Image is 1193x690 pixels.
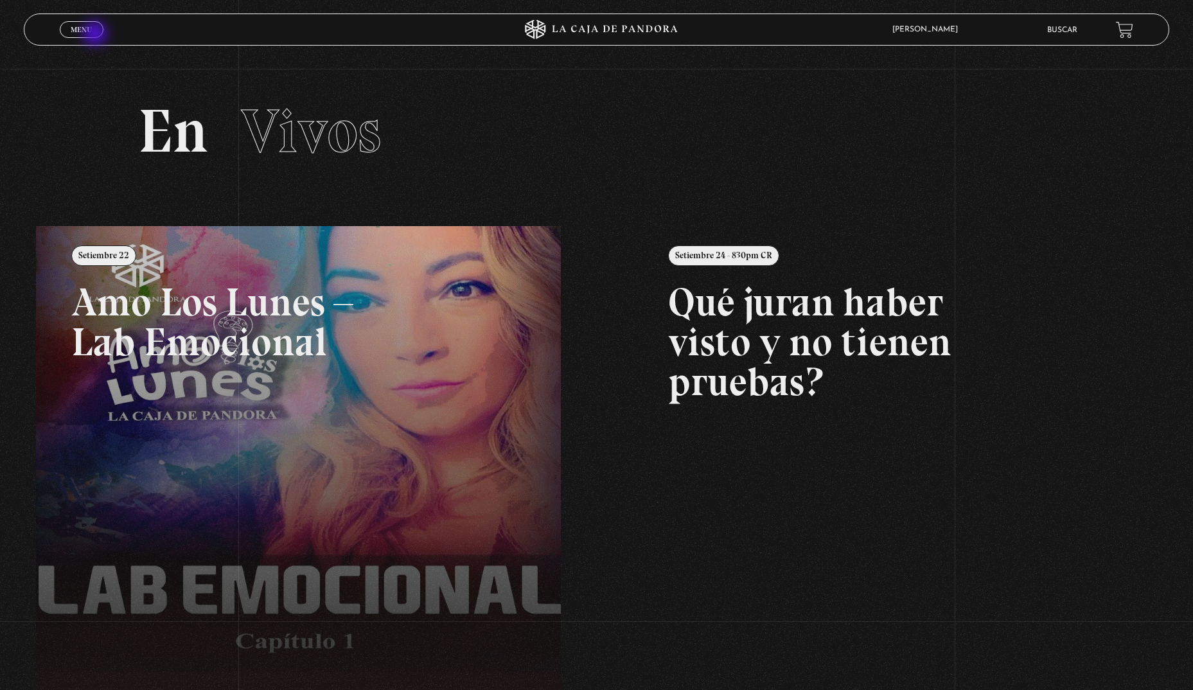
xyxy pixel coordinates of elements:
a: Buscar [1047,26,1077,34]
span: Menu [71,26,92,33]
h2: En [138,101,1054,162]
span: Vivos [241,94,381,168]
a: View your shopping cart [1116,21,1133,39]
span: Cerrar [67,37,97,46]
span: [PERSON_NAME] [886,26,971,33]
